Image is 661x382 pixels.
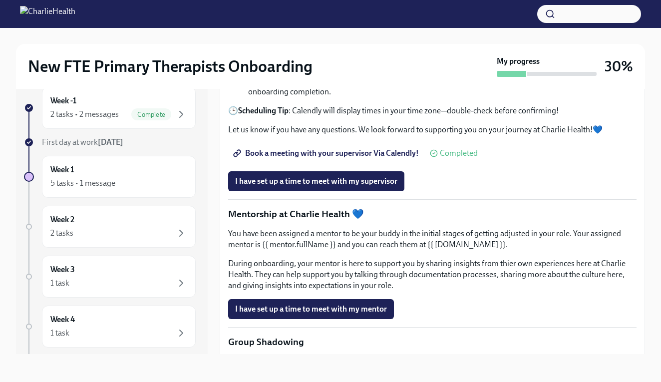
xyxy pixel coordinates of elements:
p: 🕒 : Calendly will display times in your time zone—double-check before confirming! [228,105,637,116]
span: Book a meeting with your supervisor Via Calendly! [235,148,419,158]
div: 2 tasks [50,228,73,239]
p: Let us know if you have any questions. We look forward to supporting you on your journey at Charl... [228,124,637,135]
p: Mentorship at Charlie Health 💙 [228,208,637,221]
strong: My progress [497,56,540,67]
h2: New FTE Primary Therapists Onboarding [28,56,313,76]
span: Complete [131,111,171,118]
button: I have set up a time to meet with my mentor [228,299,394,319]
img: CharlieHealth [20,6,75,22]
h6: Week 4 [50,314,75,325]
div: 2 tasks • 2 messages [50,109,119,120]
a: Week 31 task [24,256,196,298]
div: 1 task [50,328,69,339]
a: Book a meeting with your supervisor Via Calendly! [228,143,426,163]
a: Week 41 task [24,306,196,348]
span: First day at work [42,137,123,147]
h3: 30% [605,57,633,75]
span: Completed [440,149,478,157]
a: Week 15 tasks • 1 message [24,156,196,198]
a: First day at work[DATE] [24,137,196,148]
span: I have set up a time to meet with my mentor [235,304,387,314]
h6: Week -1 [50,95,76,106]
a: Week 22 tasks [24,206,196,248]
h6: Week 3 [50,264,75,275]
div: 1 task [50,278,69,289]
a: Week -12 tasks • 2 messagesComplete [24,87,196,129]
h6: Week 1 [50,164,74,175]
strong: Scheduling Tip [238,106,289,115]
h6: Week 2 [50,214,74,225]
span: I have set up a time to meet with my supervisor [235,176,397,186]
strong: [DATE] [98,137,123,147]
p: Group Shadowing [228,336,637,349]
p: You have been assigned a mentor to be your buddy in the initial stages of getting adjusted in you... [228,228,637,250]
p: During onboarding, your mentor is here to support you by sharing insights from thier own experien... [228,258,637,291]
button: I have set up a time to meet with my supervisor [228,171,404,191]
div: 5 tasks • 1 message [50,178,115,189]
